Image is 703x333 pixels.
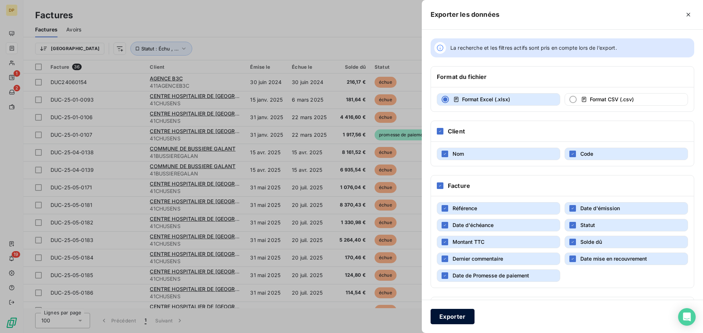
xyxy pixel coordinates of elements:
[437,72,487,81] h6: Format du fichier
[453,222,494,228] span: Date d'échéance
[437,253,560,265] button: Dernier commentaire
[453,256,503,262] span: Dernier commentaire
[453,239,484,245] span: Montant TTC
[565,93,688,106] button: Format CSV (.csv)
[565,148,688,160] button: Code
[453,272,529,279] span: Date de Promesse de paiement
[565,202,688,215] button: Date d'émission
[437,236,560,248] button: Montant TTC
[453,151,464,157] span: Nom
[431,10,499,20] h5: Exporter les données
[580,151,593,157] span: Code
[565,253,688,265] button: Date mise en recouvrement
[565,236,688,248] button: Solde dû
[437,202,560,215] button: Référence
[437,269,560,282] button: Date de Promesse de paiement
[580,205,620,211] span: Date d'émission
[453,205,477,211] span: Référence
[437,148,560,160] button: Nom
[448,127,465,136] h6: Client
[580,256,647,262] span: Date mise en recouvrement
[678,308,696,326] div: Open Intercom Messenger
[580,222,595,228] span: Statut
[462,96,510,102] span: Format Excel (.xlsx)
[565,219,688,231] button: Statut
[448,181,470,190] h6: Facture
[580,239,602,245] span: Solde dû
[437,93,560,106] button: Format Excel (.xlsx)
[437,219,560,231] button: Date d'échéance
[431,309,475,324] button: Exporter
[450,44,617,52] span: La recherche et les filtres actifs sont pris en compte lors de l’export.
[590,96,634,102] span: Format CSV (.csv)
